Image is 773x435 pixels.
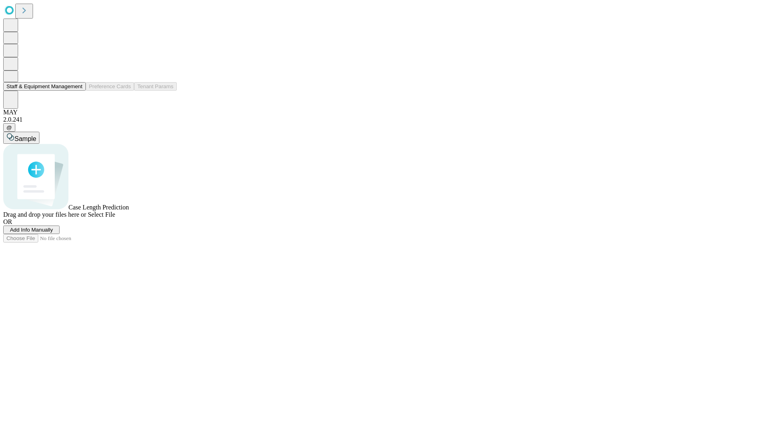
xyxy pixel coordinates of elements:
span: OR [3,218,12,225]
button: Add Info Manually [3,226,60,234]
span: Drag and drop your files here or [3,211,86,218]
div: 2.0.241 [3,116,770,123]
span: Select File [88,211,115,218]
span: Sample [14,135,36,142]
button: Staff & Equipment Management [3,82,86,91]
div: MAY [3,109,770,116]
span: Case Length Prediction [68,204,129,211]
button: Tenant Params [134,82,177,91]
button: Sample [3,132,39,144]
button: Preference Cards [86,82,134,91]
button: @ [3,123,15,132]
span: @ [6,124,12,130]
span: Add Info Manually [10,227,53,233]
